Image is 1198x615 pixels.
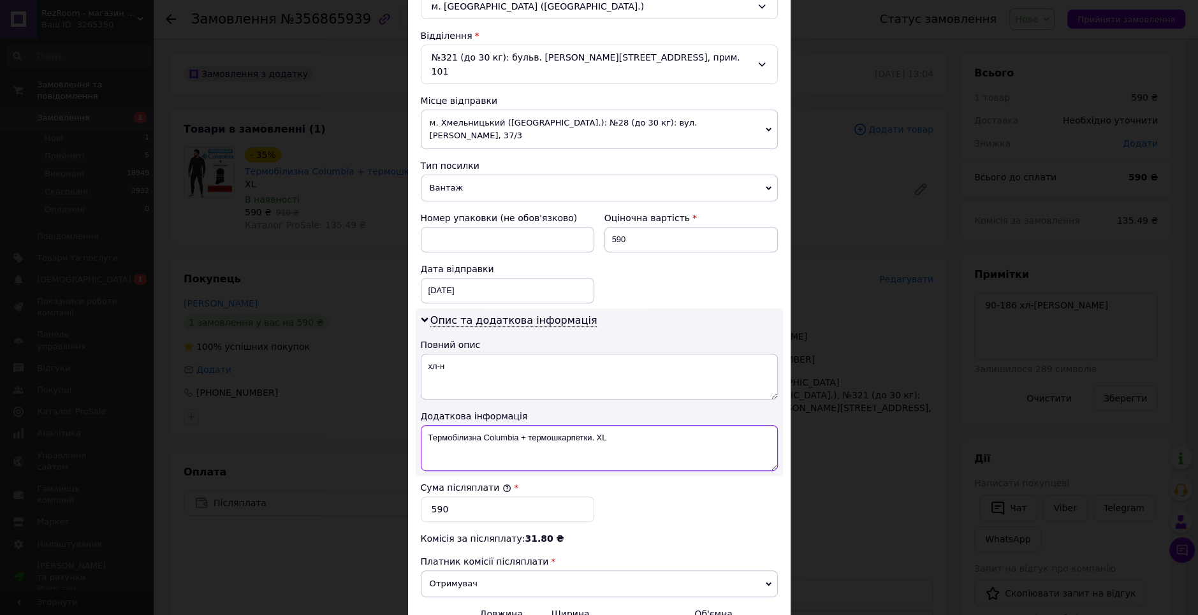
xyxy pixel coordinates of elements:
[421,410,778,423] div: Додаткова інформація
[421,482,511,493] label: Сума післяплати
[421,29,778,42] div: Відділення
[421,556,549,567] span: Платник комісії післяплати
[421,110,778,149] span: м. Хмельницький ([GEOGRAPHIC_DATA].): №28 (до 30 кг): вул. [PERSON_NAME], 37/3
[421,96,498,106] span: Місце відправки
[421,425,778,471] textarea: Термобілизна Columbia + термошкарпетки. XL
[421,570,778,597] span: Отримувач
[421,175,778,201] span: Вантаж
[604,212,778,224] div: Оціночна вартість
[421,354,778,400] textarea: хл-н
[430,314,597,327] span: Опис та додаткова інформація
[421,161,479,171] span: Тип посилки
[421,45,778,84] div: №321 (до 30 кг): бульв. [PERSON_NAME][STREET_ADDRESS], прим. 101
[421,212,594,224] div: Номер упаковки (не обов'язково)
[421,338,778,351] div: Повний опис
[421,263,594,275] div: Дата відправки
[525,533,564,544] span: 31.80 ₴
[421,532,778,545] div: Комісія за післяплату:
